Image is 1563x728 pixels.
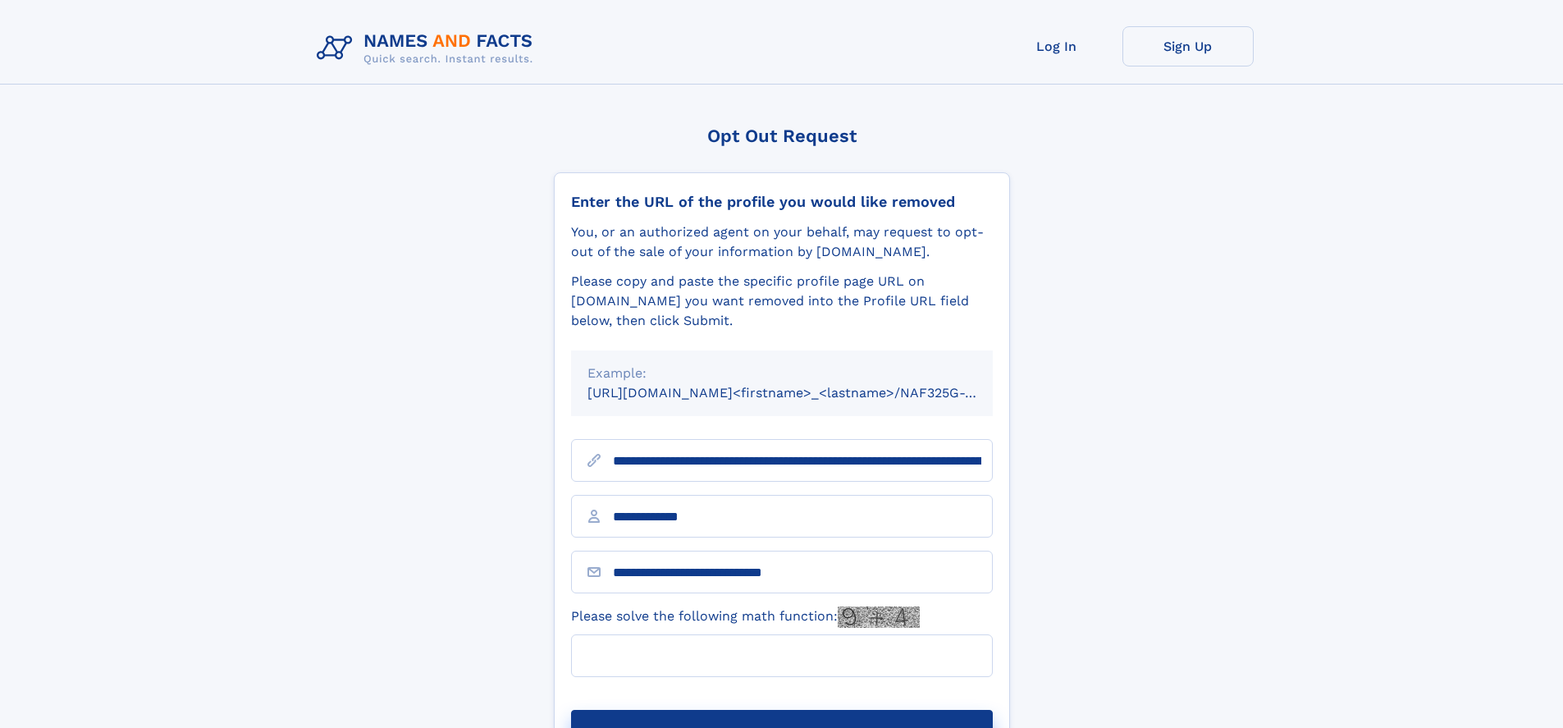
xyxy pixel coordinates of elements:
[571,222,993,262] div: You, or an authorized agent on your behalf, may request to opt-out of the sale of your informatio...
[1122,26,1254,66] a: Sign Up
[310,26,546,71] img: Logo Names and Facts
[554,126,1010,146] div: Opt Out Request
[571,272,993,331] div: Please copy and paste the specific profile page URL on [DOMAIN_NAME] you want removed into the Pr...
[587,364,976,383] div: Example:
[571,193,993,211] div: Enter the URL of the profile you would like removed
[991,26,1122,66] a: Log In
[571,607,920,628] label: Please solve the following math function:
[587,385,1024,401] small: [URL][DOMAIN_NAME]<firstname>_<lastname>/NAF325G-xxxxxxxx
